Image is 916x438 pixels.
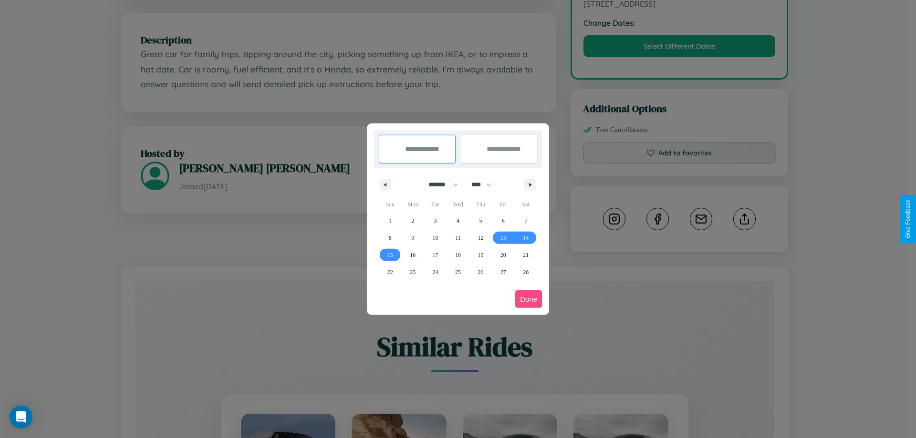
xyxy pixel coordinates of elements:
[455,229,461,246] span: 11
[515,229,537,246] button: 14
[424,264,447,281] button: 24
[401,197,424,212] span: Mon
[424,197,447,212] span: Tue
[379,264,401,281] button: 22
[379,197,401,212] span: Sun
[401,246,424,264] button: 16
[492,212,514,229] button: 6
[379,229,401,246] button: 8
[401,212,424,229] button: 2
[447,229,469,246] button: 11
[455,246,461,264] span: 18
[389,229,392,246] span: 8
[492,246,514,264] button: 20
[411,212,414,229] span: 2
[469,197,492,212] span: Thu
[424,212,447,229] button: 3
[502,212,505,229] span: 6
[500,264,506,281] span: 27
[523,229,529,246] span: 14
[492,229,514,246] button: 13
[500,246,506,264] span: 20
[492,197,514,212] span: Fri
[478,246,483,264] span: 19
[492,264,514,281] button: 27
[447,212,469,229] button: 4
[515,246,537,264] button: 21
[410,246,416,264] span: 16
[515,197,537,212] span: Sat
[469,229,492,246] button: 12
[424,246,447,264] button: 17
[434,212,437,229] span: 3
[10,406,32,428] div: Open Intercom Messenger
[401,264,424,281] button: 23
[455,264,461,281] span: 25
[469,212,492,229] button: 5
[500,229,506,246] span: 13
[447,197,469,212] span: Wed
[478,264,483,281] span: 26
[433,264,438,281] span: 24
[478,229,483,246] span: 12
[389,212,392,229] span: 1
[905,200,911,238] div: Give Feedback
[410,264,416,281] span: 23
[479,212,482,229] span: 5
[469,246,492,264] button: 19
[379,246,401,264] button: 15
[515,290,542,308] button: Done
[433,229,438,246] span: 10
[524,212,527,229] span: 7
[433,246,438,264] span: 17
[401,229,424,246] button: 9
[411,229,414,246] span: 9
[387,246,393,264] span: 15
[379,212,401,229] button: 1
[515,264,537,281] button: 28
[457,212,459,229] span: 4
[447,264,469,281] button: 25
[515,212,537,229] button: 7
[469,264,492,281] button: 26
[447,246,469,264] button: 18
[387,264,393,281] span: 22
[523,246,529,264] span: 21
[424,229,447,246] button: 10
[523,264,529,281] span: 28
